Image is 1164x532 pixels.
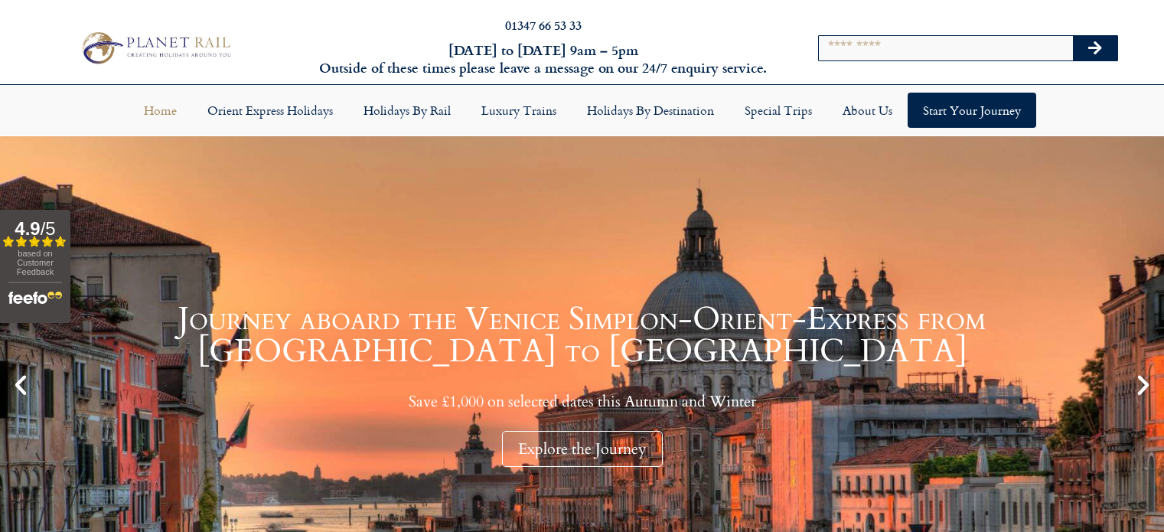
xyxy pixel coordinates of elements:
p: Save £1,000 on selected dates this Autumn and Winter [38,392,1126,411]
a: About Us [827,93,908,128]
a: Orient Express Holidays [192,93,348,128]
a: Holidays by Rail [348,93,466,128]
a: Luxury Trains [466,93,572,128]
a: 01347 66 53 33 [505,16,582,34]
a: Holidays by Destination [572,93,729,128]
button: Search [1073,36,1117,60]
div: Explore the Journey [502,431,663,467]
h1: Journey aboard the Venice Simplon-Orient-Express from [GEOGRAPHIC_DATA] to [GEOGRAPHIC_DATA] [38,303,1126,367]
nav: Menu [8,93,1156,128]
div: Next slide [1130,372,1156,398]
a: Start your Journey [908,93,1036,128]
h6: [DATE] to [DATE] 9am – 5pm Outside of these times please leave a message on our 24/7 enquiry serv... [315,41,772,77]
a: Home [129,93,192,128]
a: Special Trips [729,93,827,128]
div: Previous slide [8,372,34,398]
img: Planet Rail Train Holidays Logo [76,28,235,67]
